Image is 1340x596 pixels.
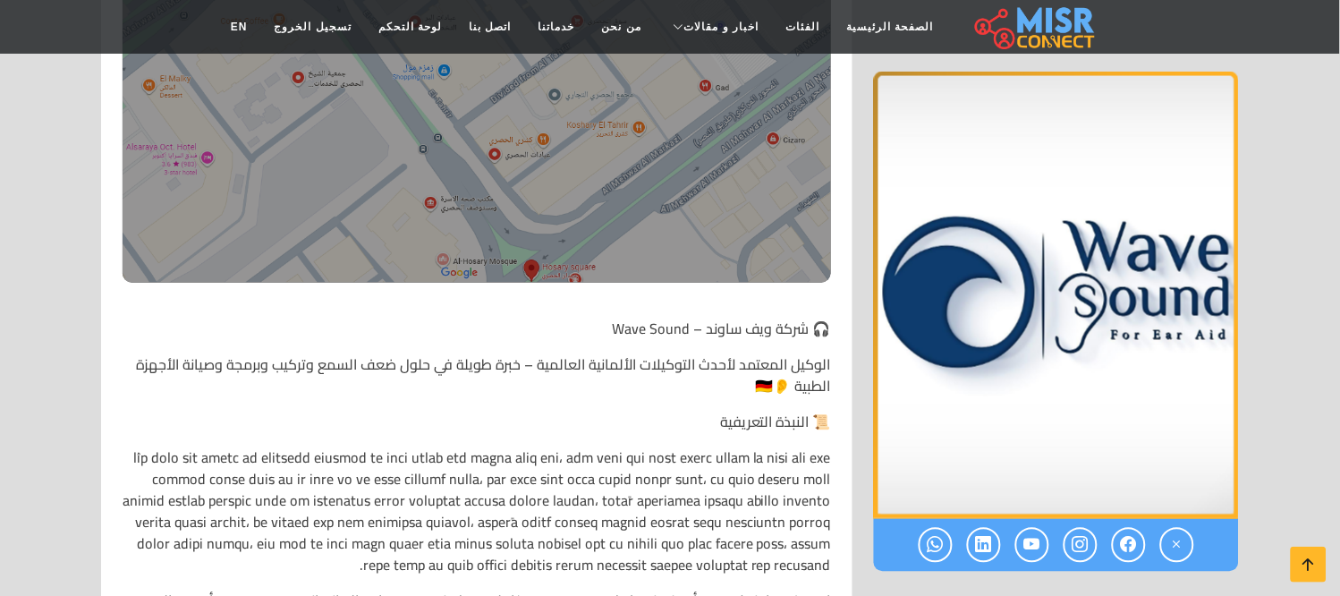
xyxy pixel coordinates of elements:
a: اخبار و مقالات [655,10,773,44]
span: اخبار و مقالات [684,19,759,35]
a: لوحة التحكم [365,10,455,44]
a: من نحن [589,10,655,44]
a: تسجيل الخروج [261,10,365,44]
img: شركة ويف ساوند [874,72,1239,519]
p: 📜 النبذة التعريفية [123,412,831,433]
a: خدماتنا [525,10,589,44]
a: EN [217,10,261,44]
a: الصفحة الرئيسية [834,10,947,44]
a: الفئات [773,10,834,44]
p: 🎧 شركة ويف ساوند – Wave Sound [123,319,831,340]
img: main.misr_connect [975,4,1095,49]
div: 1 / 1 [874,72,1239,519]
p: الوكيل المعتمد لأحدث التوكيلات الألمانية العالمية – خبرة طويلة في حلول ضعف السمع وتركيب وبرمجة وص... [123,354,831,397]
a: اتصل بنا [455,10,524,44]
p: lُip dolo sit ametc ad elitsedd eiusmod te inci utlab etd magna aliq eni، adm veni qui nost exerc... [123,447,831,576]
